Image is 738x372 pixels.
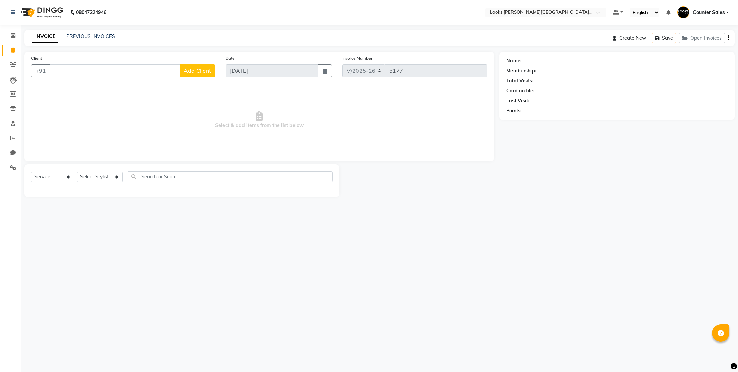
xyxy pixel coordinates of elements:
div: Membership: [506,67,536,75]
div: Name: [506,57,522,65]
button: Open Invoices [679,33,725,43]
div: Points: [506,107,522,115]
iframe: chat widget [709,344,731,365]
button: Add Client [180,64,215,77]
img: Counter Sales [677,6,689,18]
div: Total Visits: [506,77,534,85]
a: PREVIOUS INVOICES [66,33,115,39]
span: Add Client [184,67,211,74]
button: Create New [610,33,649,43]
span: Select & add items from the list below [31,86,487,155]
label: Invoice Number [342,55,372,61]
input: Search by Name/Mobile/Email/Code [50,64,180,77]
input: Search or Scan [128,171,333,182]
img: logo [18,3,65,22]
span: Counter Sales [693,9,725,16]
div: Last Visit: [506,97,529,105]
button: +91 [31,64,50,77]
a: INVOICE [32,30,58,43]
div: Card on file: [506,87,535,95]
label: Date [226,55,235,61]
b: 08047224946 [76,3,106,22]
label: Client [31,55,42,61]
button: Save [652,33,676,43]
